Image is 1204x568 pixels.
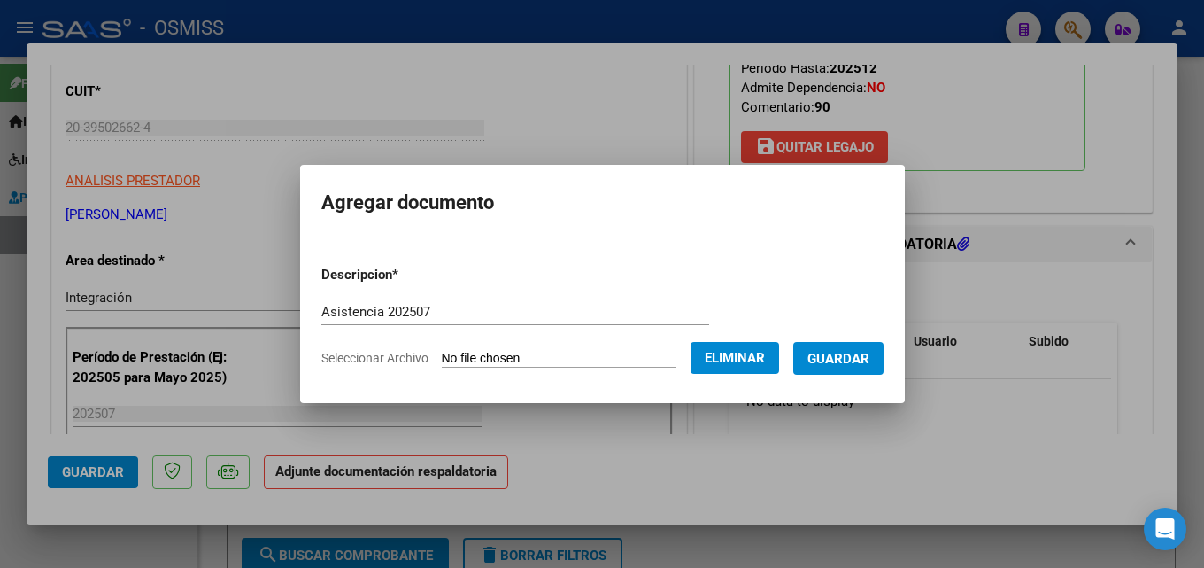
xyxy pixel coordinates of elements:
span: Guardar [807,351,869,367]
button: Guardar [793,342,884,375]
span: Eliminar [705,350,765,366]
span: Seleccionar Archivo [321,351,428,365]
h2: Agregar documento [321,186,884,220]
div: Open Intercom Messenger [1144,508,1186,550]
p: Descripcion [321,265,490,285]
button: Eliminar [691,342,779,374]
